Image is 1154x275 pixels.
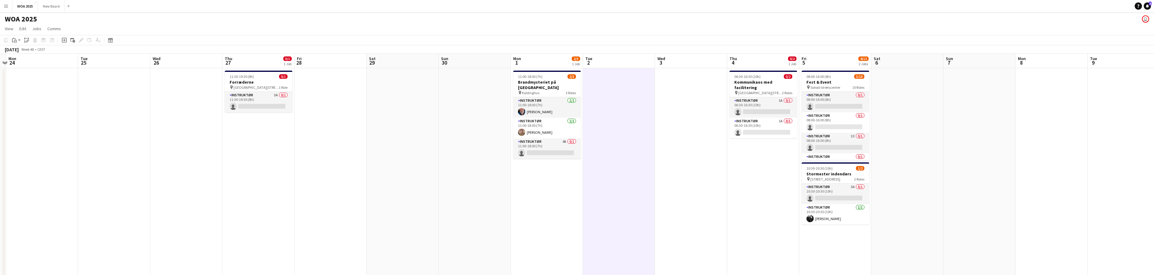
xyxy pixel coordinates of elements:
[20,47,35,52] span: Week 48
[47,26,61,31] span: Comms
[1149,2,1152,5] span: 1
[5,46,19,53] div: [DATE]
[30,25,44,33] a: Jobs
[2,25,16,33] a: View
[19,26,26,31] span: Edit
[5,14,37,24] h1: WOA 2025
[17,25,29,33] a: Edit
[37,47,45,52] div: CEST
[45,25,63,33] a: Comms
[1142,15,1149,23] app-user-avatar: René Sandager
[38,0,65,12] button: New Board
[5,26,13,31] span: View
[1144,2,1151,10] a: 1
[12,0,38,12] button: WOA 2025
[32,26,41,31] span: Jobs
